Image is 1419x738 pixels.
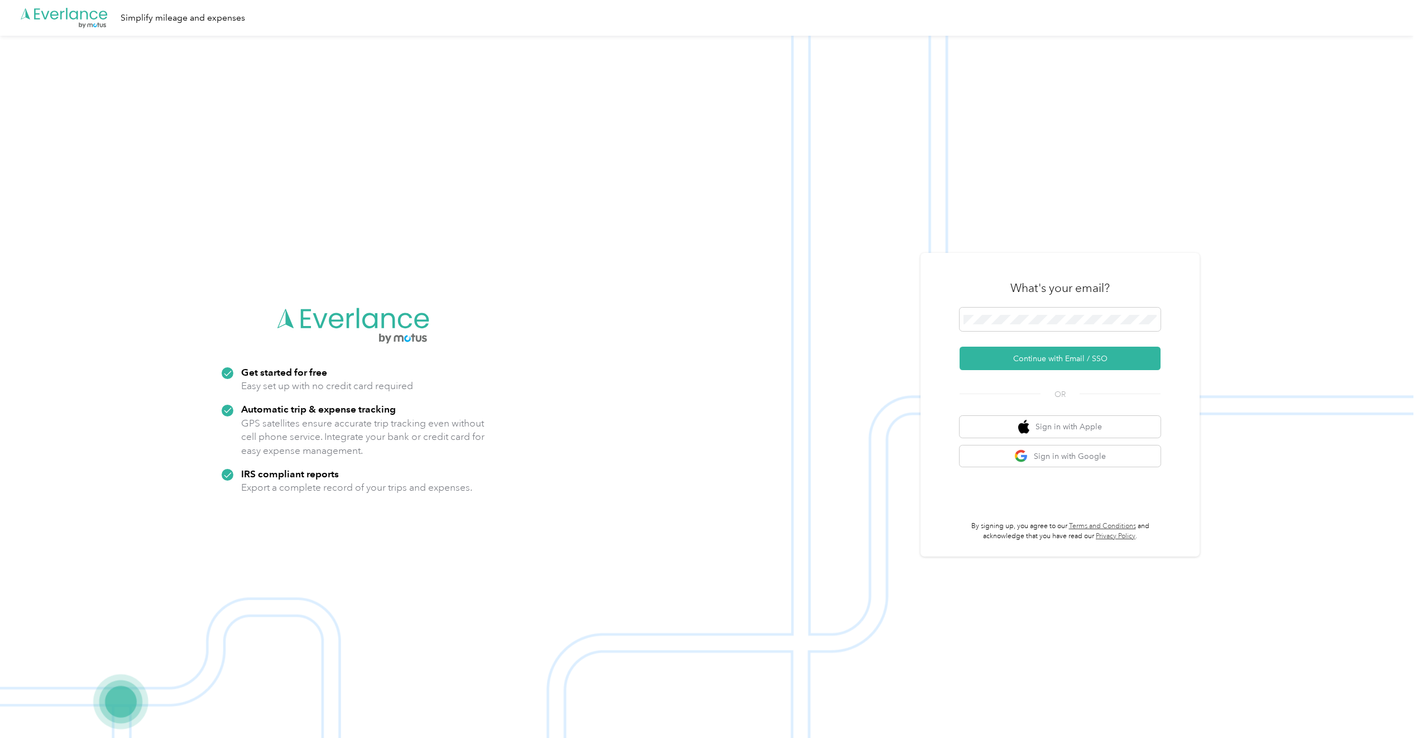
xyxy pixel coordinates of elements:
[960,521,1161,541] p: By signing up, you agree to our and acknowledge that you have read our .
[960,347,1161,370] button: Continue with Email / SSO
[1014,449,1028,463] img: google logo
[121,11,245,25] div: Simplify mileage and expenses
[241,403,396,415] strong: Automatic trip & expense tracking
[1041,389,1080,400] span: OR
[241,468,339,480] strong: IRS compliant reports
[241,481,472,495] p: Export a complete record of your trips and expenses.
[1069,522,1136,530] a: Terms and Conditions
[1010,280,1110,296] h3: What's your email?
[1018,420,1029,434] img: apple logo
[1356,675,1419,738] iframe: Everlance-gr Chat Button Frame
[241,416,485,458] p: GPS satellites ensure accurate trip tracking even without cell phone service. Integrate your bank...
[1096,532,1135,540] a: Privacy Policy
[241,379,413,393] p: Easy set up with no credit card required
[241,366,327,378] strong: Get started for free
[960,416,1161,438] button: apple logoSign in with Apple
[960,445,1161,467] button: google logoSign in with Google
